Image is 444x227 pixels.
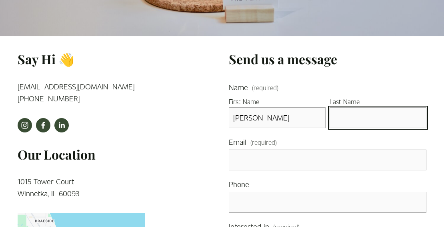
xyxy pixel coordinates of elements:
span: Name [229,81,248,93]
div: Last Name [330,97,426,108]
a: LinkedIn [54,118,69,132]
a: [PHONE_NUMBER] [18,93,80,103]
a: [EMAIL_ADDRESS][DOMAIN_NAME] [18,81,135,91]
span: (required) [252,85,278,91]
h3: Send us a message [229,51,426,68]
h3: Our Location [18,146,145,163]
h3: Say Hi 👋 [18,51,145,68]
span: Email [229,136,246,148]
a: 1015 Tower CourtWinnetka, IL 60093 [18,176,80,198]
a: instagram-unauth [18,118,32,132]
div: First Name [229,97,326,108]
a: facebook-unauth [36,118,50,132]
span: Phone [229,178,249,190]
span: (required) [250,137,277,148]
